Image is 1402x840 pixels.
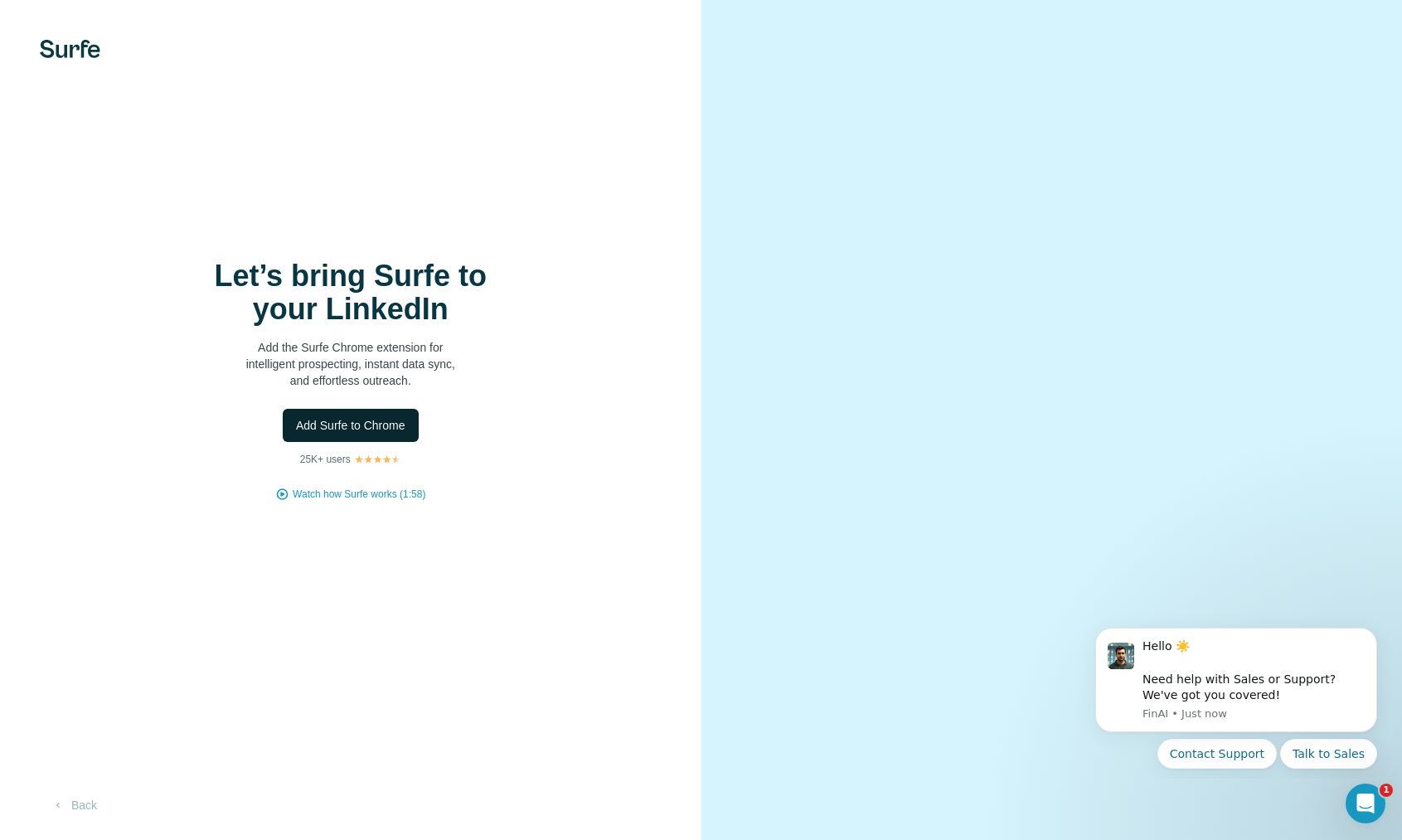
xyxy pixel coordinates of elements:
h1: Let’s bring Surfe to your LinkedIn [185,260,517,326]
button: Add Surfe to Chrome [283,409,419,442]
img: Surfe's logo [40,40,100,58]
button: Back [40,790,109,820]
span: Add Surfe to Chrome [296,417,405,434]
button: Watch how Surfe works (1:58) [293,487,425,502]
img: Rating Stars [354,454,401,464]
iframe: Intercom live chat [1346,784,1385,823]
span: 1 [1380,784,1393,797]
p: 25K+ users [300,452,351,467]
iframe: Intercom notifications message [1070,613,1402,779]
p: Add the Surfe Chrome extension for intelligent prospecting, instant data sync, and effortless out... [185,339,517,389]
